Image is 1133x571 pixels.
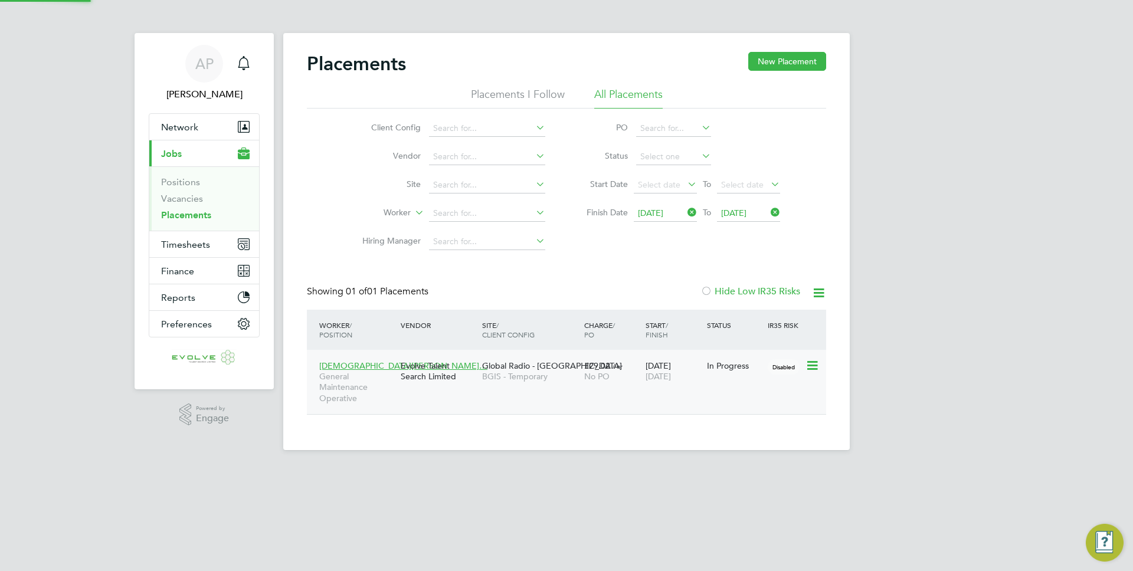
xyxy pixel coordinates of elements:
[643,355,704,388] div: [DATE]
[196,414,229,424] span: Engage
[594,87,663,109] li: All Placements
[149,284,259,310] button: Reports
[149,87,260,101] span: Anthony Perrin
[646,371,671,382] span: [DATE]
[704,314,765,336] div: Status
[316,314,398,345] div: Worker
[699,205,715,220] span: To
[149,140,259,166] button: Jobs
[161,122,198,133] span: Network
[398,314,479,336] div: Vendor
[429,205,545,222] input: Search for...
[721,208,746,218] span: [DATE]
[196,403,229,414] span: Powered by
[575,150,628,161] label: Status
[353,150,421,161] label: Vendor
[161,209,211,221] a: Placements
[707,360,762,371] div: In Progress
[161,292,195,303] span: Reports
[343,207,411,219] label: Worker
[353,122,421,133] label: Client Config
[575,122,628,133] label: PO
[161,319,212,330] span: Preferences
[195,56,214,71] span: AP
[149,45,260,101] a: AP[PERSON_NAME]
[161,265,194,277] span: Finance
[398,355,479,388] div: Evolve Talent Search Limited
[307,285,431,298] div: Showing
[584,360,610,371] span: £29.02
[346,285,367,297] span: 01 of
[429,149,545,165] input: Search for...
[429,120,545,137] input: Search for...
[748,52,826,71] button: New Placement
[353,179,421,189] label: Site
[135,33,274,389] nav: Main navigation
[429,177,545,193] input: Search for...
[1086,524,1124,562] button: Engage Resource Center
[700,285,800,297] label: Hide Low IR35 Risks
[307,52,406,76] h2: Placements
[482,371,578,382] span: BGIS - Temporary
[149,114,259,140] button: Network
[316,354,826,364] a: [DEMOGRAPHIC_DATA][PERSON_NAME]…General Maintenance OperativeEvolve Talent Search LimitedGlobal R...
[646,320,668,339] span: / Finish
[179,403,230,426] a: Powered byEngage
[149,258,259,284] button: Finance
[172,349,237,368] img: evolve-talent-logo-retina.png
[636,149,711,165] input: Select one
[584,371,610,382] span: No PO
[638,179,680,190] span: Select date
[353,235,421,246] label: Hiring Manager
[319,360,487,371] span: [DEMOGRAPHIC_DATA][PERSON_NAME]…
[161,193,203,204] a: Vacancies
[319,320,352,339] span: / Position
[161,148,182,159] span: Jobs
[161,176,200,188] a: Positions
[584,320,615,339] span: / PO
[636,120,711,137] input: Search for...
[429,234,545,250] input: Search for...
[768,359,800,375] span: Disabled
[575,179,628,189] label: Start Date
[479,314,581,345] div: Site
[638,208,663,218] span: [DATE]
[765,314,805,336] div: IR35 Risk
[575,207,628,218] label: Finish Date
[721,179,764,190] span: Select date
[149,231,259,257] button: Timesheets
[149,166,259,231] div: Jobs
[613,362,623,370] span: / hr
[149,311,259,337] button: Preferences
[482,360,622,371] span: Global Radio - [GEOGRAPHIC_DATA]
[581,314,643,345] div: Charge
[346,285,428,297] span: 01 Placements
[319,371,395,403] span: General Maintenance Operative
[643,314,704,345] div: Start
[161,239,210,250] span: Timesheets
[699,176,715,192] span: To
[482,320,535,339] span: / Client Config
[149,349,260,368] a: Go to home page
[471,87,565,109] li: Placements I Follow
